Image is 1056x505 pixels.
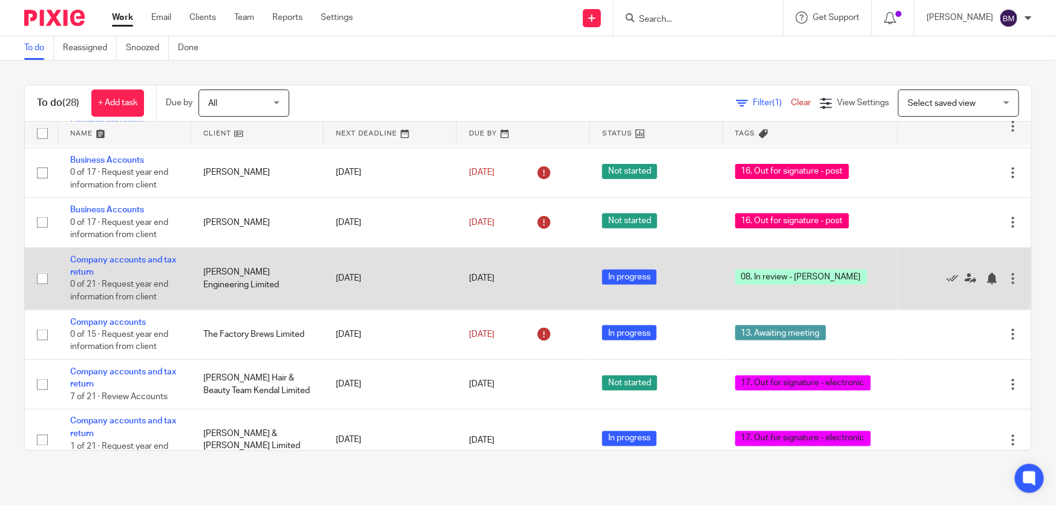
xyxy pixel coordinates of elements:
span: 17. Out for signature - electronic [735,431,871,446]
td: [PERSON_NAME] Hair & Beauty Team Kendal Limited [191,359,324,409]
a: Snoozed [126,36,169,60]
span: In progress [602,270,657,285]
span: [DATE] [469,275,494,283]
td: [DATE] [324,247,457,310]
span: Tags [735,130,756,137]
span: In progress [602,431,657,446]
span: [DATE] [469,436,494,445]
span: [DATE] [469,330,494,339]
span: 1 of 21 · Request year end information from client [70,442,168,463]
td: [PERSON_NAME] [191,148,324,197]
td: [PERSON_NAME] & [PERSON_NAME] Limited [191,409,324,472]
img: svg%3E [999,8,1018,28]
a: Reassigned [63,36,117,60]
span: Not started [602,164,657,179]
span: 16. Out for signature - post [735,213,849,229]
a: Done [178,36,208,60]
a: Clear [791,99,811,107]
a: Settings [321,11,353,24]
td: [DATE] [324,310,457,359]
td: [PERSON_NAME] [191,198,324,247]
img: Pixie [24,10,85,26]
span: Select saved view [908,99,976,108]
span: 0 of 17 · Request year end information from client [70,218,168,239]
a: Email [151,11,171,24]
span: In progress [602,325,657,340]
a: Work [112,11,133,24]
span: 0 of 17 · Request year end information from client [70,168,168,189]
span: 7 of 21 · Review Accounts [70,393,168,401]
span: Filter [753,99,791,107]
a: Business Accounts [70,156,144,165]
p: Due by [166,97,192,109]
a: Business Accounts [70,206,144,214]
a: Company accounts and tax return [70,417,176,438]
span: (28) [62,98,79,108]
span: View Settings [837,99,889,107]
td: [DATE] [324,409,457,472]
span: [DATE] [469,218,494,227]
td: [DATE] [324,359,457,409]
td: [DATE] [324,148,457,197]
h1: To do [37,97,79,109]
td: The Factory Brews Limited [191,310,324,359]
span: Get Support [813,13,859,22]
a: Clients [189,11,216,24]
a: Reports [272,11,303,24]
a: Company accounts [70,318,146,327]
a: Company accounts and tax return [70,256,176,276]
span: Not started [602,376,657,391]
span: 13. Awaiting meeting [735,325,826,340]
span: 17. Out for signature - electronic [735,376,871,391]
span: (1) [772,99,782,107]
a: Team [234,11,254,24]
span: 08. In review - [PERSON_NAME] [735,270,867,285]
a: Mark as done [946,272,965,284]
td: [PERSON_NAME] Engineering Limited [191,247,324,310]
td: [DATE] [324,198,457,247]
span: Not started [602,213,657,229]
input: Search [638,15,747,25]
span: 0 of 21 · Request year end information from client [70,281,168,302]
a: Company accounts and tax return [70,368,176,388]
span: All [208,99,217,108]
p: [PERSON_NAME] [926,11,993,24]
span: [DATE] [469,380,494,389]
a: To do [24,36,54,60]
span: 0 of 15 · Request year end information from client [70,330,168,351]
span: 16. Out for signature - post [735,164,849,179]
a: + Add task [91,90,144,117]
span: [DATE] [469,168,494,177]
